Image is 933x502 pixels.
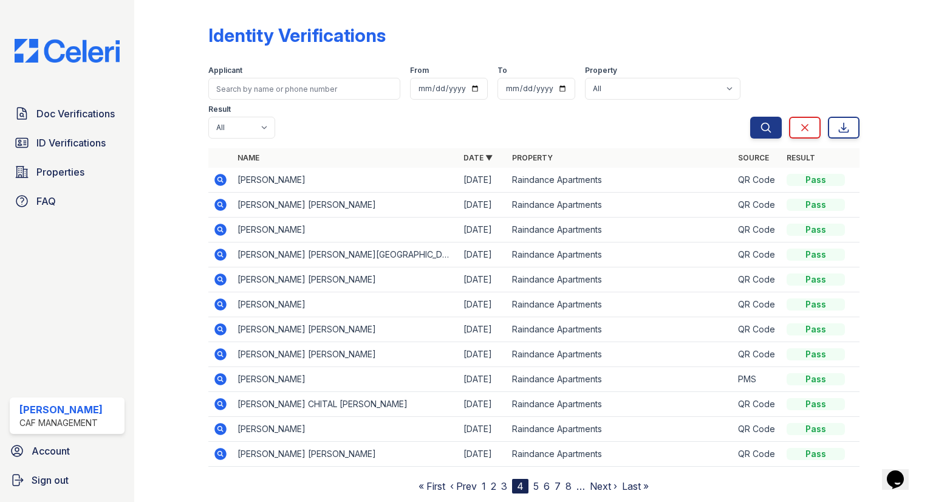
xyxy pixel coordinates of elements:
[585,66,617,75] label: Property
[507,392,733,417] td: Raindance Apartments
[459,392,507,417] td: [DATE]
[533,480,539,492] a: 5
[459,292,507,317] td: [DATE]
[733,367,782,392] td: PMS
[459,442,507,467] td: [DATE]
[233,242,459,267] td: [PERSON_NAME] [PERSON_NAME][GEOGRAPHIC_DATA]
[787,348,845,360] div: Pass
[787,448,845,460] div: Pass
[501,480,507,492] a: 3
[507,193,733,218] td: Raindance Apartments
[459,168,507,193] td: [DATE]
[450,480,477,492] a: ‹ Prev
[32,473,69,487] span: Sign out
[787,273,845,286] div: Pass
[32,444,70,458] span: Account
[507,168,733,193] td: Raindance Apartments
[733,317,782,342] td: QR Code
[544,480,550,492] a: 6
[507,267,733,292] td: Raindance Apartments
[482,480,486,492] a: 1
[208,66,242,75] label: Applicant
[882,453,921,490] iframe: chat widget
[208,105,231,114] label: Result
[787,224,845,236] div: Pass
[10,131,125,155] a: ID Verifications
[419,480,445,492] a: « First
[497,66,507,75] label: To
[512,479,528,493] div: 4
[507,342,733,367] td: Raindance Apartments
[787,153,815,162] a: Result
[733,267,782,292] td: QR Code
[733,292,782,317] td: QR Code
[233,218,459,242] td: [PERSON_NAME]
[19,402,103,417] div: [PERSON_NAME]
[459,218,507,242] td: [DATE]
[233,317,459,342] td: [PERSON_NAME] [PERSON_NAME]
[5,39,129,63] img: CE_Logo_Blue-a8612792a0a2168367f1c8372b55b34899dd931a85d93a1a3d3e32e68fde9ad4.png
[507,317,733,342] td: Raindance Apartments
[5,468,129,492] a: Sign out
[590,480,617,492] a: Next ›
[233,417,459,442] td: [PERSON_NAME]
[36,165,84,179] span: Properties
[787,423,845,435] div: Pass
[19,417,103,429] div: CAF Management
[507,442,733,467] td: Raindance Apartments
[10,189,125,213] a: FAQ
[491,480,496,492] a: 2
[208,78,400,100] input: Search by name or phone number
[576,479,585,493] span: …
[507,292,733,317] td: Raindance Apartments
[238,153,259,162] a: Name
[733,342,782,367] td: QR Code
[459,267,507,292] td: [DATE]
[512,153,553,162] a: Property
[459,417,507,442] td: [DATE]
[459,342,507,367] td: [DATE]
[233,267,459,292] td: [PERSON_NAME] [PERSON_NAME]
[507,367,733,392] td: Raindance Apartments
[787,249,845,261] div: Pass
[733,417,782,442] td: QR Code
[459,317,507,342] td: [DATE]
[463,153,493,162] a: Date ▼
[410,66,429,75] label: From
[787,298,845,311] div: Pass
[459,193,507,218] td: [DATE]
[787,174,845,186] div: Pass
[233,442,459,467] td: [PERSON_NAME] [PERSON_NAME]
[233,367,459,392] td: [PERSON_NAME]
[738,153,769,162] a: Source
[507,242,733,267] td: Raindance Apartments
[566,480,572,492] a: 8
[787,373,845,385] div: Pass
[233,342,459,367] td: [PERSON_NAME] [PERSON_NAME]
[787,199,845,211] div: Pass
[233,193,459,218] td: [PERSON_NAME] [PERSON_NAME]
[733,168,782,193] td: QR Code
[36,136,106,150] span: ID Verifications
[36,106,115,121] span: Doc Verifications
[787,398,845,410] div: Pass
[507,218,733,242] td: Raindance Apartments
[733,442,782,467] td: QR Code
[10,101,125,126] a: Doc Verifications
[233,392,459,417] td: [PERSON_NAME] CHITAL [PERSON_NAME]
[733,193,782,218] td: QR Code
[555,480,561,492] a: 7
[459,367,507,392] td: [DATE]
[622,480,649,492] a: Last »
[10,160,125,184] a: Properties
[233,168,459,193] td: [PERSON_NAME]
[36,194,56,208] span: FAQ
[787,323,845,335] div: Pass
[507,417,733,442] td: Raindance Apartments
[733,218,782,242] td: QR Code
[459,242,507,267] td: [DATE]
[5,439,129,463] a: Account
[733,242,782,267] td: QR Code
[208,24,386,46] div: Identity Verifications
